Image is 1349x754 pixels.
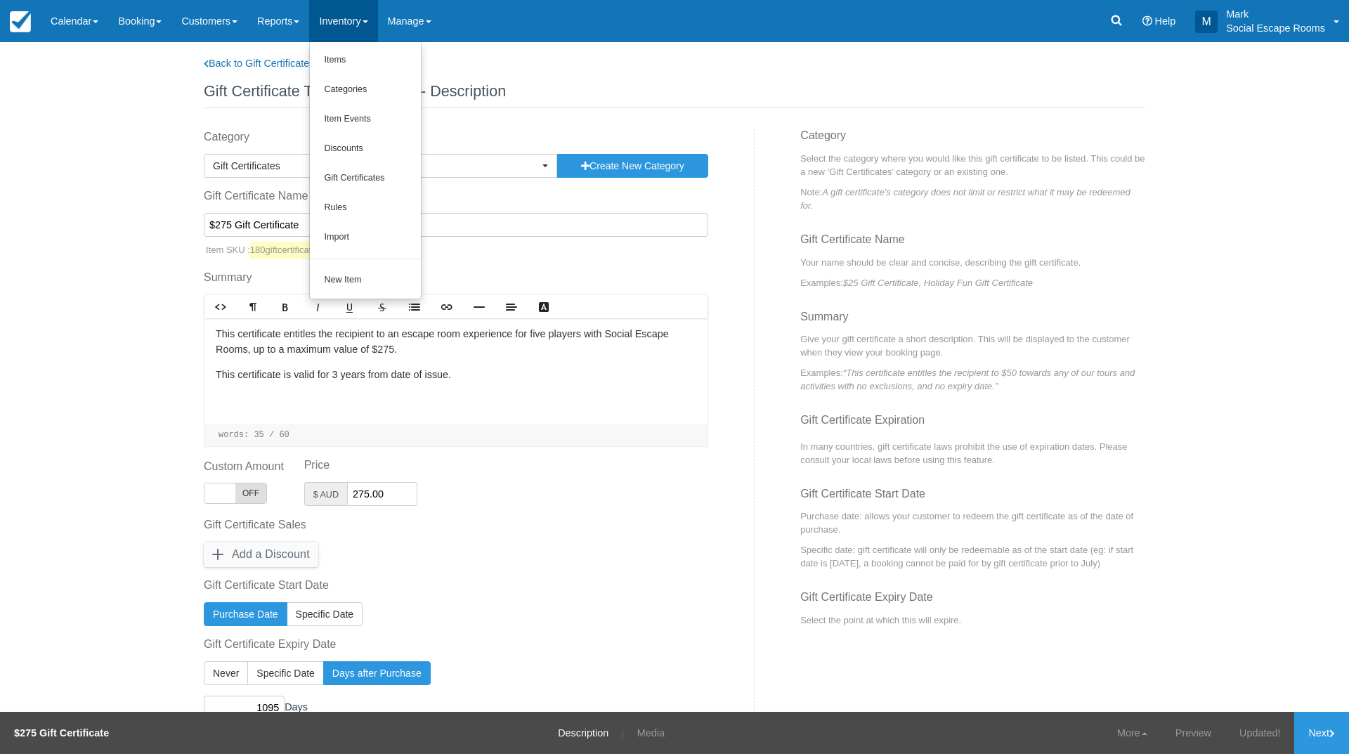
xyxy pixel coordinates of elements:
a: Italic [301,295,334,318]
span: Gift Certificates [213,159,539,173]
li: words: 35 / 60 [211,429,297,441]
a: New Item [310,266,421,295]
button: Never [204,661,248,685]
a: Preview [1161,712,1225,754]
a: Description [547,712,619,754]
button: Purchase Date [204,602,287,626]
h3: Gift Certificate Name [800,233,1145,256]
p: Select the category where you would like this gift certificate to be listed. This could be a new ... [800,152,1145,178]
p: Select the point at which this will expire. [800,613,1145,627]
a: Categories [310,75,421,105]
span: OFF [235,483,266,503]
a: Align [495,295,528,318]
p: Mark [1226,7,1325,21]
a: Items [310,46,421,75]
p: Social Escape Rooms [1226,21,1325,35]
a: Bold [269,295,301,318]
img: checkfront-main-nav-mini-logo.png [10,11,31,32]
em: $25 Gift Certificate, Holiday Fun Gift Certificate [843,278,1033,288]
p: This certificate entitles the recipient to an escape room experience for five players with Social... [216,327,696,357]
p: Give your gift certificate a short description. This will be displayed to the customer when they ... [800,332,1145,359]
a: Link [431,295,463,318]
label: Gift Certificate Expiry Date [204,637,708,653]
a: More [1103,712,1161,754]
label: Gift Certificate Name [204,188,708,204]
label: Summary [204,270,708,286]
p: This certificate is valid for 3 years from date of issue. [216,368,696,383]
p: Examples: [800,276,1145,290]
a: Text Color [528,295,560,318]
p: In many countries, gift certificate laws prohibit the use of expiration dates. Please consult you... [800,440,1145,467]
h1: Gift Certificate Template Builder - Description [204,83,1145,100]
a: Item Events [310,105,421,134]
button: Gift Certificates [204,154,557,178]
h3: Gift Certificate Start Date [800,488,1145,510]
div: M [1195,11,1218,33]
a: Lists [398,295,431,318]
a: Strikethrough [366,295,398,318]
a: Back to Gift Certificates [204,58,314,69]
span: Help [1155,15,1176,27]
h3: Category [800,129,1145,152]
a: Line [463,295,495,318]
label: Custom Amount [204,459,284,475]
em: “This certificate entitles the recipient to $50 towards any of our tours and activities with no e... [800,368,1135,391]
label: Gift Certificate Sales [204,516,708,533]
p: Note: [800,186,1145,212]
a: Import [310,223,421,252]
em: A gift certificate’s category does not limit or restrict what it may be redeemed for. [800,187,1130,211]
a: Gift Certificates [310,164,421,193]
strong: $275 Gift Certificate [14,727,109,739]
a: Updated! [1225,712,1294,754]
button: Specific Date [247,661,323,685]
p: Item SKU : [204,242,708,259]
input: Enter a new Gift Certificate Name [204,213,708,237]
button: Add a Discount [204,542,318,567]
a: Rules [310,193,421,223]
h3: Gift Certificate Expiration [800,414,1145,436]
span: Never [213,668,239,679]
a: Format [237,295,269,318]
a: 180giftcertificate [250,242,341,259]
button: Specific Date [287,602,363,626]
ul: Inventory [309,42,422,299]
div: Days [204,696,308,720]
span: Specific Date [256,668,314,679]
span: Days after Purchase [332,668,422,679]
h3: Summary [800,311,1145,333]
a: Next [1294,712,1349,754]
h3: Gift Certificate Expiry Date [800,591,1145,613]
p: Specific date: gift certificate will only be redeemable as of the start date (eg: if start date i... [800,543,1145,570]
small: $ AUD [313,490,339,500]
a: Underline [334,295,366,318]
a: Discounts [310,134,421,164]
button: Days after Purchase [323,661,431,685]
p: Purchase date: allows your customer to redeem the gift certificate as of the date of purchase. [800,509,1145,536]
i: Help [1142,16,1152,26]
span: Specific Date [296,609,353,620]
p: Examples: [800,366,1145,393]
p: Your name should be clear and concise, describing the gift certificate. [800,256,1145,269]
span: Purchase Date [213,609,278,620]
button: Create New Category [557,154,708,178]
input: 265.00 [347,482,417,506]
a: Media [627,712,675,754]
a: HTML [204,295,237,318]
label: Gift Certificate Start Date [204,578,708,594]
label: Category [204,129,708,145]
label: Price [304,457,417,474]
